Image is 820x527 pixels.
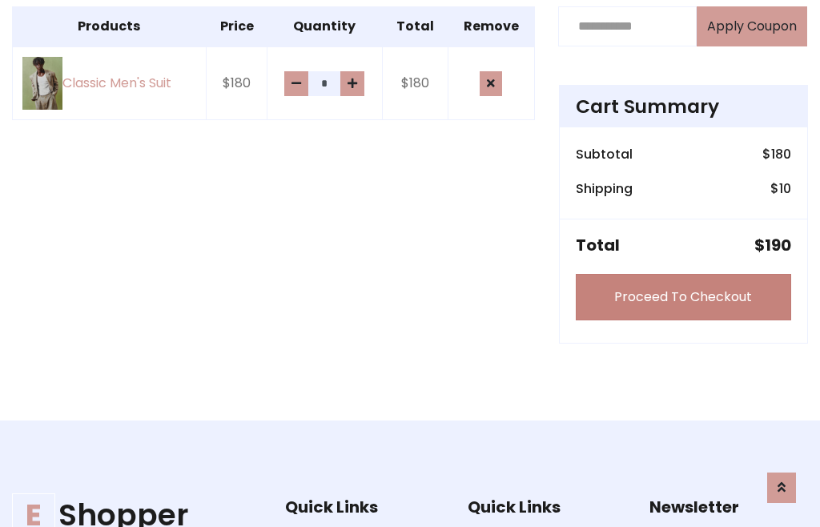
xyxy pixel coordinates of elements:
h5: $ [754,235,791,255]
th: Quantity [267,6,382,46]
td: $180 [382,46,448,120]
h6: Shipping [576,181,633,196]
th: Price [206,6,267,46]
th: Products [13,6,207,46]
a: Proceed To Checkout [576,274,791,320]
a: Classic Men's Suit [22,57,196,111]
h6: $ [762,147,791,162]
h5: Total [576,235,620,255]
h5: Newsletter [649,497,808,517]
th: Remove [448,6,534,46]
span: 190 [765,234,791,256]
span: 10 [779,179,791,198]
th: Total [382,6,448,46]
td: $180 [206,46,267,120]
button: Apply Coupon [697,6,807,46]
h4: Cart Summary [576,95,791,118]
h5: Quick Links [285,497,444,517]
span: 180 [771,145,791,163]
h6: $ [770,181,791,196]
h5: Quick Links [468,497,626,517]
h6: Subtotal [576,147,633,162]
